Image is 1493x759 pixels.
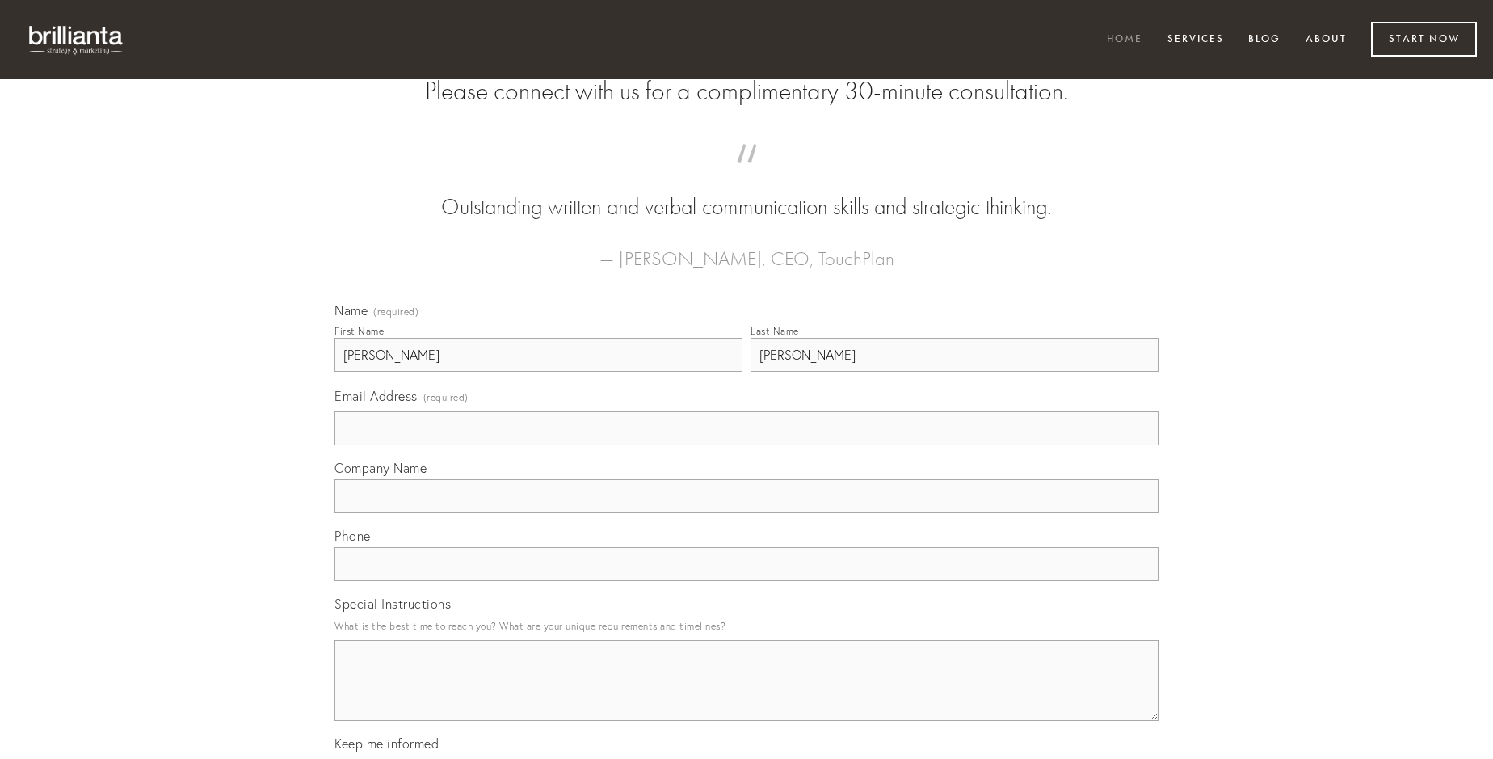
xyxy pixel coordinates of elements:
[334,460,427,476] span: Company Name
[1096,27,1153,53] a: Home
[360,160,1133,192] span: “
[1238,27,1291,53] a: Blog
[334,302,368,318] span: Name
[334,388,418,404] span: Email Address
[334,325,384,337] div: First Name
[334,736,439,752] span: Keep me informed
[334,528,371,544] span: Phone
[1295,27,1357,53] a: About
[16,16,137,63] img: brillianta - research, strategy, marketing
[1371,22,1477,57] a: Start Now
[334,615,1159,637] p: What is the best time to reach you? What are your unique requirements and timelines?
[360,223,1133,275] figcaption: — [PERSON_NAME], CEO, TouchPlan
[373,307,418,317] span: (required)
[423,386,469,408] span: (required)
[751,325,799,337] div: Last Name
[1157,27,1234,53] a: Services
[334,596,451,612] span: Special Instructions
[334,76,1159,107] h2: Please connect with us for a complimentary 30-minute consultation.
[360,160,1133,223] blockquote: Outstanding written and verbal communication skills and strategic thinking.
